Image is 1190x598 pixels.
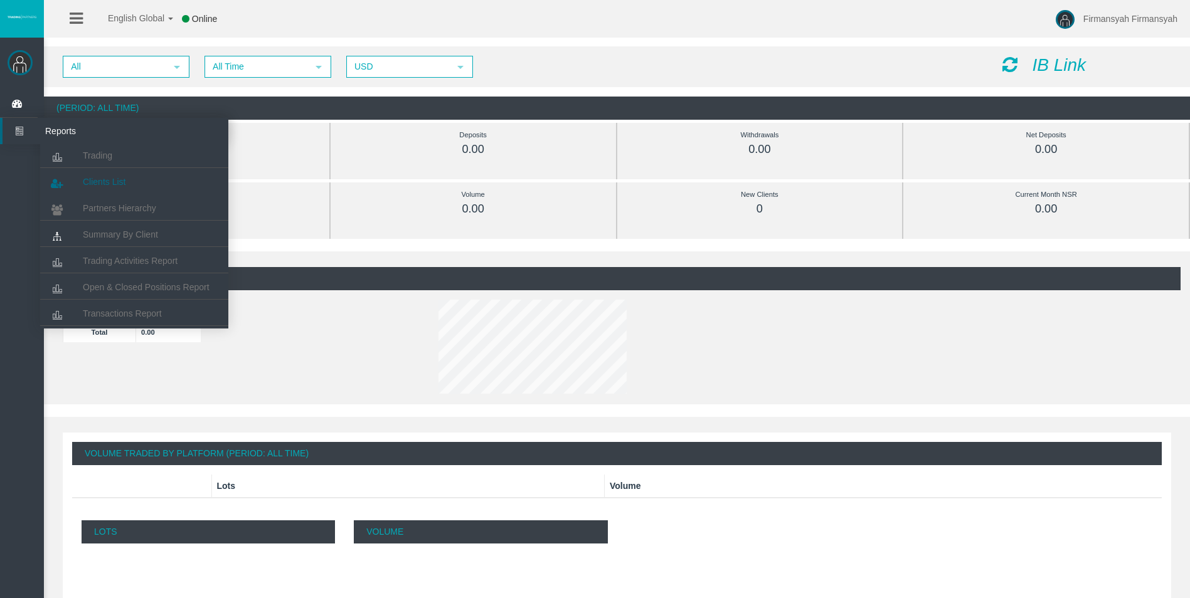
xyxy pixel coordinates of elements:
a: Clients List [40,170,228,193]
i: Reload Dashboard [1002,56,1017,73]
div: Current Month NSR [932,187,1161,202]
a: Partners Hierarchy [40,197,228,219]
a: Open & Closed Positions Report [40,276,228,298]
img: logo.svg [6,14,38,19]
a: Reports [3,118,228,144]
span: Trading [83,150,112,160]
span: English Global [92,13,164,23]
span: Firmansyah Firmansyah [1083,14,1177,24]
a: Trading Activities Report [40,249,228,272]
span: USD [348,57,449,76]
a: Transactions Report [40,302,228,325]
div: Volume Traded By Platform (Period: All Time) [72,442,1162,465]
p: Lots [82,520,335,543]
th: Volume [605,475,1162,498]
span: All [64,57,166,76]
span: select [455,62,465,72]
i: IB Link [1032,55,1086,75]
div: (Period: All Time) [44,97,1190,120]
div: Withdrawals [645,128,874,142]
div: 0 [645,202,874,216]
span: Open & Closed Positions Report [83,282,210,292]
div: New Clients [645,187,874,202]
img: user-image [1056,10,1075,29]
div: 0.00 [359,142,588,157]
span: select [172,62,182,72]
div: 0.00 [932,142,1161,157]
td: Total [63,322,136,342]
span: Partners Hierarchy [83,203,156,213]
div: 0.00 [932,202,1161,216]
a: Trading [40,144,228,167]
span: Online [192,14,217,24]
p: Volume [354,520,607,543]
td: 0.00 [136,322,201,342]
div: Volume [359,187,588,202]
div: Deposits [359,128,588,142]
div: 0.00 [359,202,588,216]
div: Net Deposits [932,128,1161,142]
a: Summary By Client [40,223,228,246]
span: Transactions Report [83,308,162,318]
span: All Time [206,57,307,76]
span: Clients List [83,177,125,187]
span: Trading Activities Report [83,256,178,266]
span: select [314,62,324,72]
div: (Period: All Time) [53,267,1181,290]
th: Lots [211,475,605,498]
span: Summary By Client [83,229,158,239]
span: Reports [36,118,159,144]
div: 0.00 [645,142,874,157]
